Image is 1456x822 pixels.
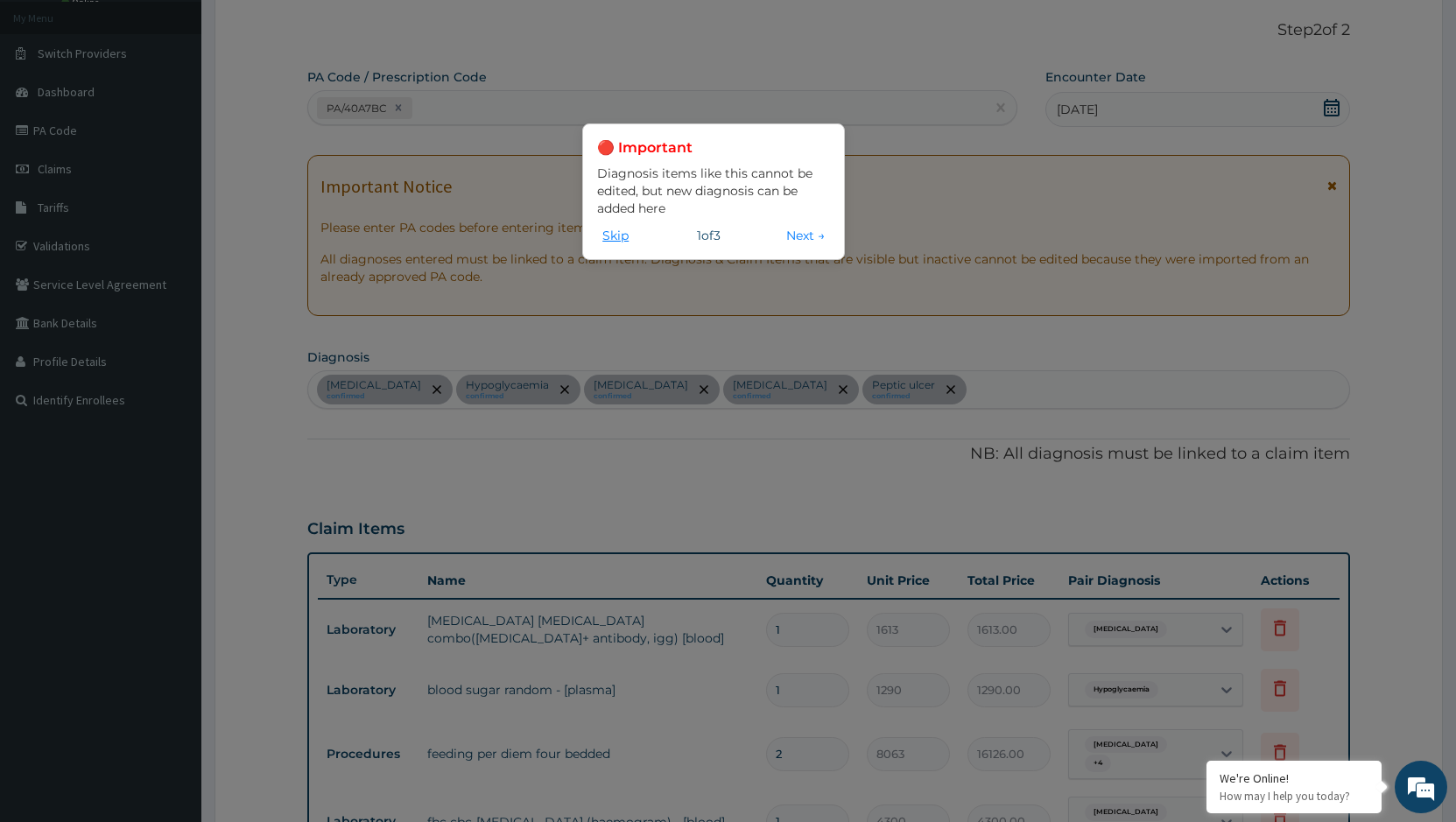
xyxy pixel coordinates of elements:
p: How may I help you today? [1220,789,1368,804]
span: 1 of 3 [697,227,721,244]
button: Next → [781,226,830,245]
p: Diagnosis items like this cannot be edited, but new diagnosis can be added here [597,165,830,217]
h3: 🔴 Important [597,138,830,158]
div: We're Online! [1220,770,1368,786]
button: Skip [597,226,634,245]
